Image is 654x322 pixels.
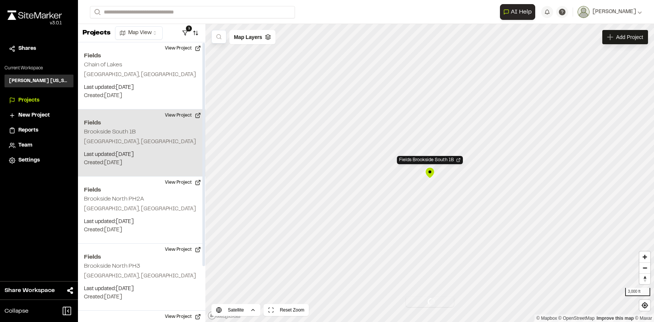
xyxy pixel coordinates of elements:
a: Settings [9,156,69,165]
h2: Fields [84,253,199,262]
span: Settings [18,156,40,165]
button: Satellite [211,304,260,316]
h2: Fields [84,118,199,127]
button: View Project [160,109,205,121]
p: Last updated: [DATE] [84,218,199,226]
button: Search [90,6,103,18]
div: Open Project [397,156,463,164]
p: [GEOGRAPHIC_DATA], [GEOGRAPHIC_DATA] [84,138,199,146]
h3: [PERSON_NAME] [US_STATE] [9,78,69,84]
p: Projects [82,28,111,38]
canvas: Map [205,24,654,322]
h2: Chain of Lakes [84,62,122,67]
div: Oh geez...please don't... [7,20,62,27]
a: OpenStreetMap [558,316,595,321]
p: Last updated: [DATE] [84,285,199,293]
button: Open AI Assistant [500,4,535,20]
p: Created: [DATE] [84,226,199,234]
span: Reports [18,126,38,135]
span: Shares [18,45,36,53]
div: Map marker [424,167,436,178]
span: Collapse [4,307,28,316]
a: Mapbox [536,316,557,321]
button: View Project [160,177,205,189]
a: New Project [9,111,69,120]
button: Find my location [639,300,650,311]
button: Zoom in [639,252,650,262]
span: Add Project [616,33,643,41]
h2: Brookside North PH2A [84,196,144,202]
span: Share Workspace [4,286,55,295]
h2: Brookside North PH3 [84,264,140,269]
h2: Fields [84,186,199,195]
p: Current Workspace [4,65,73,72]
p: [GEOGRAPHIC_DATA], [GEOGRAPHIC_DATA] [84,71,199,79]
p: Created: [DATE] [84,293,199,301]
span: AI Help [511,7,532,16]
button: Zoom out [639,262,650,273]
a: Mapbox logo [208,311,241,320]
a: Reports [9,126,69,135]
p: Created: [DATE] [84,92,199,100]
button: View Project [160,244,205,256]
p: Last updated: [DATE] [84,84,199,92]
div: Open AI Assistant [500,4,538,20]
button: View Project [160,42,205,54]
button: Reset Zoom [263,304,309,316]
p: Last updated: [DATE] [84,151,199,159]
button: 1 [180,27,190,39]
a: Map feedback [597,316,634,321]
h2: Fields [84,51,199,60]
button: Reset bearing to north [639,273,650,284]
p: [GEOGRAPHIC_DATA], [GEOGRAPHIC_DATA] [84,205,199,213]
p: Created: [DATE] [84,159,199,167]
h2: Brookside South 1B [84,129,136,135]
span: New Project [18,111,50,120]
span: Projects [18,96,39,105]
a: Projects [9,96,69,105]
p: [GEOGRAPHIC_DATA], [GEOGRAPHIC_DATA] [84,272,199,280]
img: rebrand.png [7,10,62,20]
img: User [578,6,590,18]
span: Zoom out [639,263,650,273]
a: Shares [9,45,69,53]
button: [PERSON_NAME] [578,6,642,18]
span: Team [18,141,32,150]
div: 3,000 ft [625,288,650,296]
a: Team [9,141,69,150]
span: Map Layers [234,33,262,41]
span: [PERSON_NAME] [593,8,636,16]
a: Maxar [635,316,652,321]
span: 1 [186,25,192,31]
